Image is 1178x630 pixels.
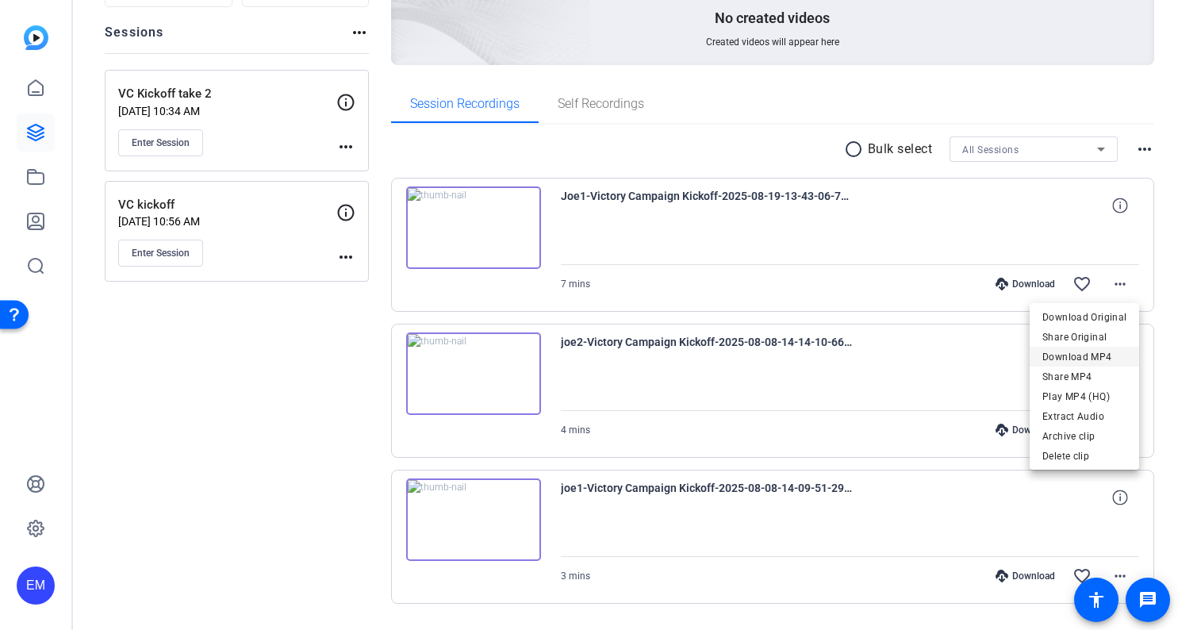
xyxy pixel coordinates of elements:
span: Download MP4 [1042,348,1126,367]
span: Play MP4 (HQ) [1042,387,1126,406]
span: Share MP4 [1042,367,1126,386]
span: Delete clip [1042,447,1126,466]
span: Share Original [1042,328,1126,347]
span: Extract Audio [1042,407,1126,426]
span: Download Original [1042,308,1126,327]
span: Archive clip [1042,427,1126,446]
